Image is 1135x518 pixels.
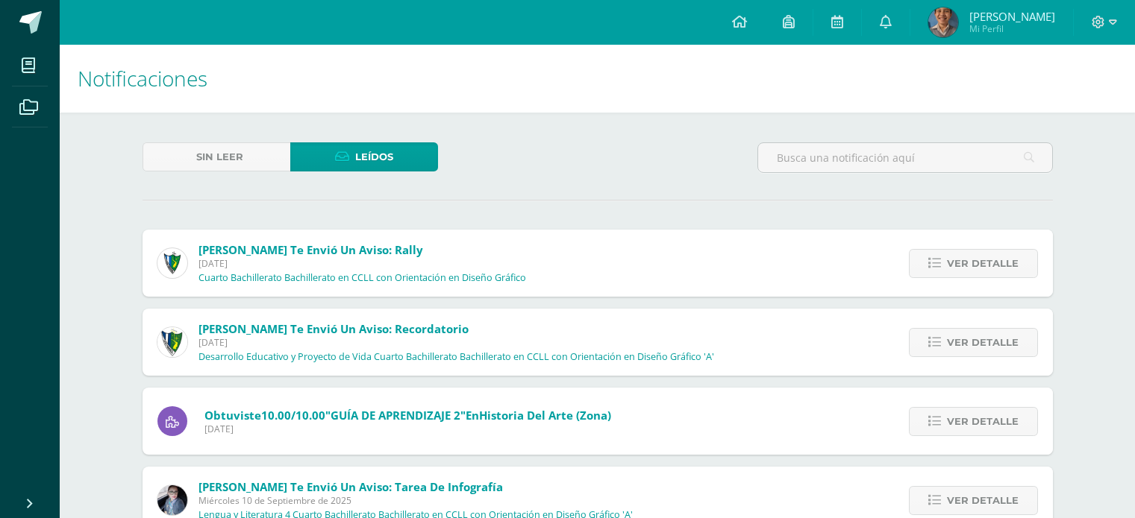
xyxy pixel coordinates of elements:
[758,143,1052,172] input: Busca una notificación aquí
[143,142,290,171] a: Sin leer
[928,7,958,37] img: 089e47a4a87b524395cd23be99b64361.png
[198,351,714,363] p: Desarrollo Educativo y Proyecto de Vida Cuarto Bachillerato Bachillerato en CCLL con Orientación ...
[355,143,393,171] span: Leídos
[157,485,187,515] img: 702136d6d401d1cd4ce1c6f6778c2e49.png
[198,242,423,257] span: [PERSON_NAME] te envió un aviso: Rally
[196,143,243,171] span: Sin leer
[204,423,611,435] span: [DATE]
[204,408,611,423] span: Obtuviste en
[78,64,207,92] span: Notificaciones
[198,272,526,284] p: Cuarto Bachillerato Bachillerato en CCLL con Orientación en Diseño Gráfico
[947,408,1019,435] span: Ver detalle
[157,248,187,278] img: 9f174a157161b4ddbe12118a61fed988.png
[290,142,438,171] a: Leídos
[261,408,325,423] span: 10.00/10.00
[198,494,633,507] span: Miércoles 10 de Septiembre de 2025
[947,250,1019,277] span: Ver detalle
[198,321,469,336] span: [PERSON_NAME] te envió un aviso: Recordatorio
[198,257,526,270] span: [DATE]
[198,336,714,349] span: [DATE]
[479,408,611,423] span: Historia del Arte (Zona)
[325,408,466,423] span: "GUÍA DE APRENDIZAJE 2"
[969,9,1055,24] span: [PERSON_NAME]
[198,479,503,494] span: [PERSON_NAME] te envió un aviso: Tarea de Infografía
[157,327,187,357] img: 9f5bafb53b5c1c4adc2b8adf68a26909.png
[947,329,1019,356] span: Ver detalle
[947,487,1019,514] span: Ver detalle
[969,22,1055,35] span: Mi Perfil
